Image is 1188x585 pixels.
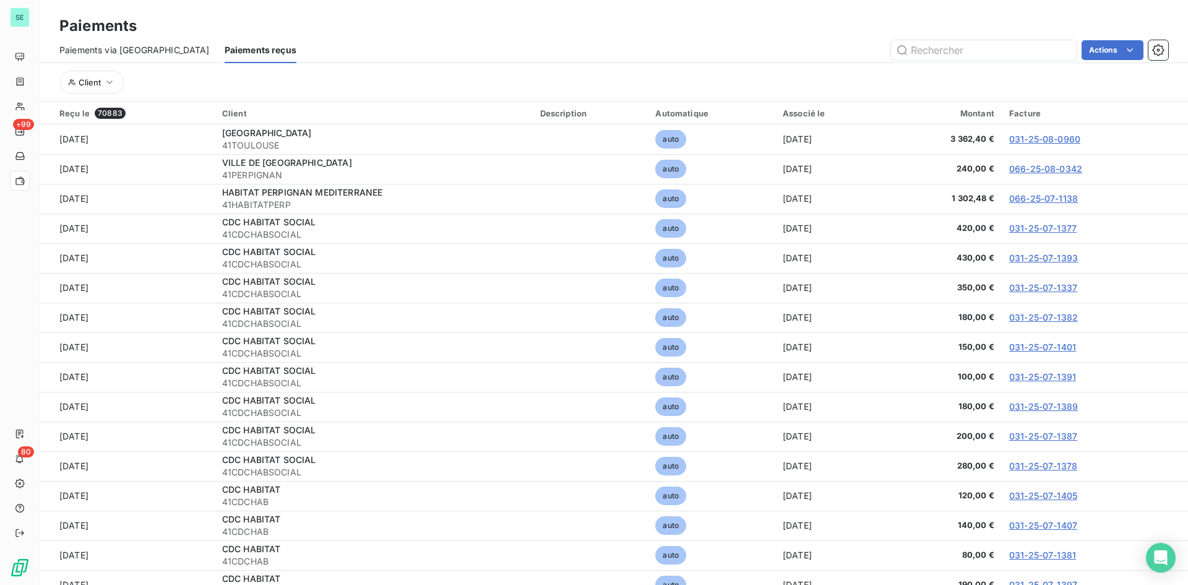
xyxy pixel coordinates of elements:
span: 180,00 € [890,311,994,324]
a: 066-25-08-0342 [1009,163,1082,174]
span: Client [79,77,101,87]
td: [DATE] [775,392,882,422]
td: [DATE] [40,303,215,332]
span: auto [655,249,686,267]
span: CDC HABITAT SOCIAL [222,306,316,316]
a: 066-25-07-1138 [1009,193,1078,204]
span: 41CDCHABSOCIAL [222,318,525,330]
span: CDC HABITAT SOCIAL [222,365,316,376]
span: auto [655,546,686,565]
td: [DATE] [775,124,882,154]
a: 031-25-08-0960 [1009,134,1080,144]
span: auto [655,397,686,416]
span: 41HABITATPERP [222,199,525,211]
span: 41CDCHAB [222,526,525,538]
td: [DATE] [40,243,215,273]
span: auto [655,308,686,327]
td: [DATE] [40,362,215,392]
div: Facture [1009,108,1181,118]
span: auto [655,160,686,178]
td: [DATE] [775,273,882,303]
span: 120,00 € [890,490,994,502]
span: CDC HABITAT [222,514,281,524]
td: [DATE] [40,154,215,184]
span: 180,00 € [890,401,994,413]
td: [DATE] [775,540,882,570]
td: [DATE] [40,481,215,511]
td: [DATE] [775,243,882,273]
div: SE [10,7,30,27]
div: Montant [890,108,994,118]
span: 41CDCHABSOCIAL [222,228,525,241]
td: [DATE] [775,451,882,481]
span: Paiements reçus [225,44,296,56]
span: CDC HABITAT SOCIAL [222,336,316,346]
td: [DATE] [40,332,215,362]
span: CDC HABITAT SOCIAL [222,454,316,465]
a: 031-25-07-1405 [1009,490,1077,501]
span: auto [655,130,686,149]
td: [DATE] [775,362,882,392]
span: Paiements via [GEOGRAPHIC_DATA] [59,44,210,56]
span: CDC HABITAT SOCIAL [222,425,316,435]
td: [DATE] [775,422,882,451]
span: 80 [18,446,34,457]
div: Client [222,108,525,118]
span: 41CDCHAB [222,496,525,508]
span: 80,00 € [890,549,994,561]
td: [DATE] [40,540,215,570]
span: 430,00 € [890,252,994,264]
span: 70883 [95,108,126,119]
td: [DATE] [40,451,215,481]
span: 420,00 € [890,222,994,235]
span: 200,00 € [890,430,994,443]
span: auto [655,516,686,535]
span: 41CDCHABSOCIAL [222,258,525,271]
span: auto [655,219,686,238]
span: 240,00 € [890,163,994,175]
span: 41CDCHABSOCIAL [222,347,525,360]
h3: Paiements [59,15,137,37]
span: 41CDCHABSOCIAL [222,288,525,300]
a: 031-25-07-1337 [1009,282,1077,293]
a: 031-25-07-1393 [1009,253,1078,263]
span: VILLE DE [GEOGRAPHIC_DATA] [222,157,352,168]
span: 3 362,40 € [890,133,994,145]
div: Associé le [783,108,875,118]
span: CDC HABITAT SOCIAL [222,246,316,257]
a: 031-25-07-1391 [1009,371,1076,382]
span: auto [655,457,686,475]
span: 41CDCHABSOCIAL [222,466,525,479]
td: [DATE] [775,154,882,184]
span: 280,00 € [890,460,994,472]
a: 031-25-07-1389 [1009,401,1078,412]
span: CDC HABITAT [222,573,281,584]
span: CDC HABITAT [222,484,281,495]
span: 41PERPIGNAN [222,169,525,181]
a: 031-25-07-1407 [1009,520,1077,531]
span: 41CDCHAB [222,555,525,568]
td: [DATE] [40,511,215,540]
td: [DATE] [775,332,882,362]
span: 1 302,48 € [890,193,994,205]
td: [DATE] [40,273,215,303]
span: 41TOULOUSE [222,139,525,152]
input: Rechercher [891,40,1077,60]
span: +99 [13,119,34,130]
div: Automatique [655,108,768,118]
button: Actions [1082,40,1143,60]
td: [DATE] [775,184,882,214]
div: Reçu le [59,108,207,119]
span: 41CDCHABSOCIAL [222,407,525,419]
td: [DATE] [775,481,882,511]
a: 031-25-07-1382 [1009,312,1078,323]
td: [DATE] [775,214,882,243]
span: auto [655,368,686,386]
span: HABITAT PERPIGNAN MEDITERRANEE [222,187,383,197]
span: 150,00 € [890,341,994,353]
span: CDC HABITAT SOCIAL [222,217,316,227]
span: auto [655,487,686,505]
a: 031-25-07-1378 [1009,461,1077,471]
span: 41CDCHABSOCIAL [222,377,525,389]
span: auto [655,279,686,297]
